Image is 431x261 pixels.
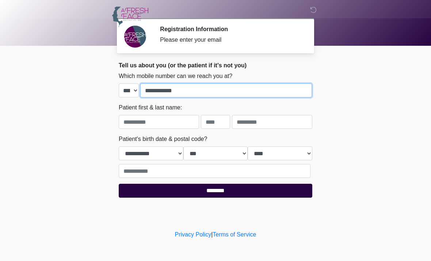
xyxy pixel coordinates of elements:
[175,231,211,238] a: Privacy Policy
[124,26,146,48] img: Agent Avatar
[111,5,149,28] img: A Fresh Face Aesthetics Inc Logo
[119,103,182,112] label: Patient first & last name:
[119,62,312,69] h2: Tell us about you (or the patient if it's not you)
[213,231,256,238] a: Terms of Service
[160,36,301,44] div: Please enter your email
[119,135,207,143] label: Patient's birth date & postal code?
[119,72,232,81] label: Which mobile number can we reach you at?
[211,231,213,238] a: |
